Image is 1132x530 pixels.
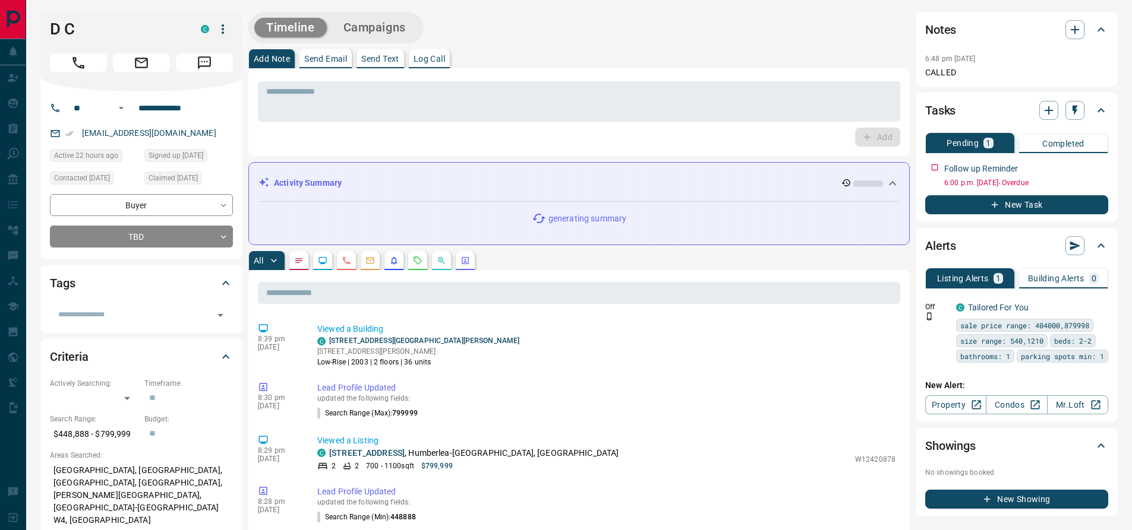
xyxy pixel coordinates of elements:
[149,172,198,184] span: Claimed [DATE]
[50,20,183,39] h1: D C
[925,395,986,414] a: Property
[50,424,138,444] p: $448,888 - $799,999
[956,303,964,312] div: condos.ca
[996,274,1001,283] p: 1
[968,303,1029,312] a: Tailored For You
[258,335,299,343] p: 8:39 pm
[54,150,118,161] span: Active 22 hours ago
[254,18,327,37] button: Timeline
[65,129,74,138] svg: Email Verified
[144,149,233,166] div: Fri Oct 10 2025
[925,231,1108,260] div: Alerts
[50,149,138,166] div: Mon Oct 13 2025
[258,497,299,506] p: 8:28 pm
[366,461,414,471] p: 700 - 1100 sqft
[317,323,895,335] p: Viewed a Building
[50,226,233,247] div: TBD
[925,431,1108,460] div: Showings
[329,337,519,345] a: [STREET_ADDRESS][GEOGRAPHIC_DATA][PERSON_NAME]
[925,96,1108,125] div: Tasks
[82,128,216,138] a: [EMAIL_ADDRESS][DOMAIN_NAME]
[944,163,1018,175] p: Follow up Reminder
[461,256,470,265] svg: Agent Actions
[413,256,422,265] svg: Requests
[986,139,991,147] p: 1
[960,319,1089,331] span: sale price range: 404000,879998
[144,172,233,188] div: Fri Oct 10 2025
[1021,350,1104,362] span: parking spots min: 1
[361,55,399,63] p: Send Text
[258,455,299,463] p: [DATE]
[329,448,405,458] a: [STREET_ADDRESS]
[258,393,299,402] p: 8:30 pm
[258,506,299,514] p: [DATE]
[342,256,351,265] svg: Calls
[317,434,895,447] p: Viewed a Listing
[960,350,1010,362] span: bathrooms: 1
[317,512,416,522] p: Search Range (Min) :
[332,18,418,37] button: Campaigns
[54,172,110,184] span: Contacted [DATE]
[1042,139,1084,148] p: Completed
[258,446,299,455] p: 8:29 pm
[855,454,895,465] p: W12420878
[925,66,1108,79] p: CALLED
[960,335,1043,347] span: size range: 540,1210
[144,414,233,424] p: Budget:
[50,342,233,371] div: Criteria
[317,346,519,357] p: [STREET_ADDRESS][PERSON_NAME]
[113,53,170,72] span: Email
[925,379,1108,392] p: New Alert:
[317,394,895,402] p: updated the following fields:
[50,461,233,530] p: [GEOGRAPHIC_DATA], [GEOGRAPHIC_DATA], [GEOGRAPHIC_DATA], [GEOGRAPHIC_DATA], [PERSON_NAME][GEOGRAP...
[937,274,989,283] p: Listing Alerts
[50,450,233,461] p: Areas Searched:
[317,498,895,506] p: updated the following fields:
[201,25,209,33] div: condos.ca
[925,302,949,312] p: Off
[944,177,1108,188] p: 6:00 p.m. [DATE] - Overdue
[304,55,347,63] p: Send Email
[925,467,1108,478] p: No showings booked
[1054,335,1092,347] span: beds: 2-2
[329,447,619,459] p: , Humberlea-[GEOGRAPHIC_DATA], [GEOGRAPHIC_DATA]
[258,343,299,351] p: [DATE]
[317,357,519,367] p: Low-Rise | 2003 | 2 floors | 36 units
[1047,395,1108,414] a: Mr.Loft
[274,177,342,189] p: Activity Summary
[294,256,304,265] svg: Notes
[925,20,956,39] h2: Notes
[925,15,1108,44] div: Notes
[1028,274,1084,283] p: Building Alerts
[258,172,900,194] div: Activity Summary
[50,172,138,188] div: Fri Oct 10 2025
[925,312,934,320] svg: Push Notification Only
[258,402,299,410] p: [DATE]
[1092,274,1096,283] p: 0
[548,212,626,225] p: generating summary
[317,337,326,345] div: condos.ca
[925,55,976,63] p: 6:48 pm [DATE]
[355,461,359,471] p: 2
[50,194,233,216] div: Buyer
[925,101,956,120] h2: Tasks
[149,150,203,161] span: Signed up [DATE]
[254,55,290,63] p: Add Note
[332,461,336,471] p: 2
[986,395,1047,414] a: Condos
[414,55,445,63] p: Log Call
[50,347,89,366] h2: Criteria
[925,490,1108,509] button: New Showing
[317,449,326,457] div: condos.ca
[50,53,107,72] span: Call
[389,256,399,265] svg: Listing Alerts
[925,195,1108,214] button: New Task
[925,436,976,455] h2: Showings
[390,513,416,521] span: 448888
[421,461,453,471] p: $799,999
[318,256,327,265] svg: Lead Browsing Activity
[50,378,138,389] p: Actively Searching:
[392,409,418,417] span: 799999
[317,382,895,394] p: Lead Profile Updated
[176,53,233,72] span: Message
